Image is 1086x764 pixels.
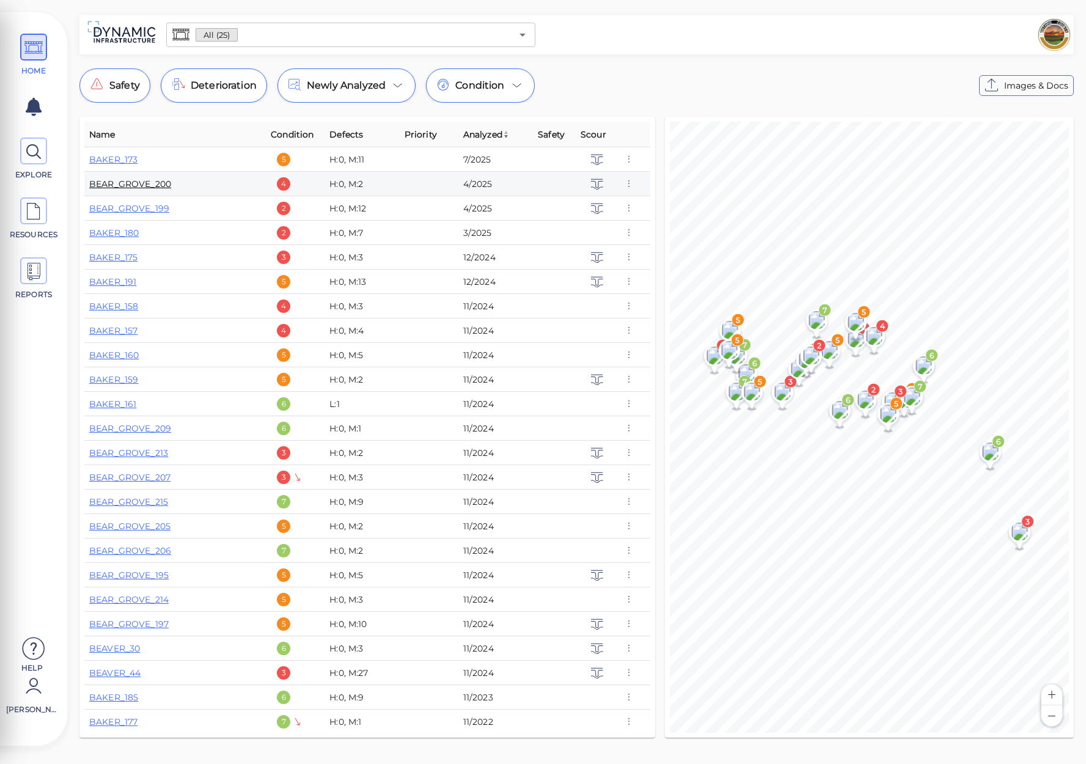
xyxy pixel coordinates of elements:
div: 7 [277,715,290,729]
div: H:0, M:2 [329,545,394,557]
a: BAKER_173 [89,154,138,165]
span: REPORTS [8,289,60,300]
text: 4 [880,321,886,331]
div: H:0, M:9 [329,496,394,508]
span: Analyzed [463,127,510,142]
div: 12/2024 [463,276,528,288]
div: 6 [277,691,290,704]
span: HOME [8,65,60,76]
div: 7/2025 [463,153,528,166]
div: 11/2024 [463,642,528,655]
text: 5 [735,315,740,325]
span: Images & Docs [1004,78,1068,93]
a: BEAR_GROVE_206 [89,545,171,556]
div: 3 [277,471,290,484]
span: Newly Analyzed [307,78,386,93]
div: H:0, M:5 [329,569,394,581]
span: All (25) [196,29,237,41]
span: Deterioration [191,78,257,93]
a: BEAR_GROVE_205 [89,521,171,532]
button: Open [514,26,531,43]
div: H:0, M:2 [329,373,394,386]
div: 6 [277,397,290,411]
div: 6 [277,422,290,435]
div: 11/2024 [463,569,528,581]
a: REPORTS [6,257,61,300]
a: BAKER_160 [89,350,139,361]
button: Zoom out [1041,705,1062,726]
div: H:0, M:10 [329,618,394,630]
div: 11/2024 [463,447,528,459]
a: BEAR_GROVE_197 [89,619,169,630]
a: BAKER_159 [89,374,138,385]
div: H:0, M:13 [329,276,394,288]
span: Defects [329,127,363,142]
span: Help [6,663,58,672]
a: RESOURCES [6,197,61,240]
div: 4 [277,324,290,337]
a: BEAR_GROVE_199 [89,203,169,214]
div: 11/2024 [463,422,528,435]
text: 3 [1025,517,1030,526]
div: H:0, M:3 [329,471,394,483]
a: BEAR_GROVE_207 [89,472,171,483]
span: [PERSON_NAME] [6,704,58,715]
div: 5 [277,275,290,288]
div: 5 [277,568,290,582]
div: 11/2024 [463,349,528,361]
text: 5 [861,307,866,317]
text: 5 [757,377,762,386]
div: 11/2024 [463,300,528,312]
div: 4/2025 [463,202,528,215]
a: BEAR_GROVE_215 [89,496,168,507]
a: BEAR_GROVE_214 [89,594,169,605]
div: H:0, M:12 [329,202,394,215]
div: 3/2025 [463,227,528,239]
text: 6 [996,437,1001,446]
div: 11/2024 [463,471,528,483]
text: 2 [871,385,876,394]
a: BAKER_158 [89,301,138,312]
div: 5 [277,617,290,631]
a: BAKER_180 [89,227,139,238]
text: 2 [816,341,821,350]
a: BEAR_GROVE_209 [89,423,171,434]
a: BAKER_185 [89,692,138,703]
span: Condition [455,78,504,93]
a: BEAR_GROVE_195 [89,570,169,581]
a: BEAR_GROVE_200 [89,178,171,189]
text: 5 [735,336,739,345]
div: H:0, M:3 [329,300,394,312]
div: H:0, M:9 [329,691,394,703]
div: 6 [277,642,290,655]
div: 11/2022 [463,716,528,728]
div: H:0, M:3 [329,251,394,263]
div: H:0, M:5 [329,349,394,361]
div: 7 [277,544,290,557]
a: HOME [6,34,61,76]
div: 11/2024 [463,373,528,386]
a: BAKER_177 [89,716,138,727]
iframe: Chat [1034,709,1077,755]
a: BEAVER_44 [89,667,141,678]
canvas: Map [670,122,1069,733]
div: H:0, M:2 [329,178,394,190]
a: BAKER_191 [89,276,136,287]
div: H:0, M:11 [329,153,394,166]
div: 3 [277,666,290,680]
div: 11/2024 [463,667,528,679]
div: 5 [277,153,290,166]
span: EXPLORE [8,169,60,180]
div: H:0, M:7 [329,227,394,239]
div: 11/2024 [463,593,528,606]
a: BAKER_157 [89,325,138,336]
div: 3 [277,251,290,264]
div: 11/2024 [463,618,528,630]
text: 3 [898,387,903,396]
span: Name [89,127,116,142]
div: 11/2024 [463,520,528,532]
div: H:0, M:27 [329,667,394,679]
div: 12/2024 [463,251,528,263]
div: H:0, M:2 [329,447,394,459]
div: 11/2024 [463,496,528,508]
